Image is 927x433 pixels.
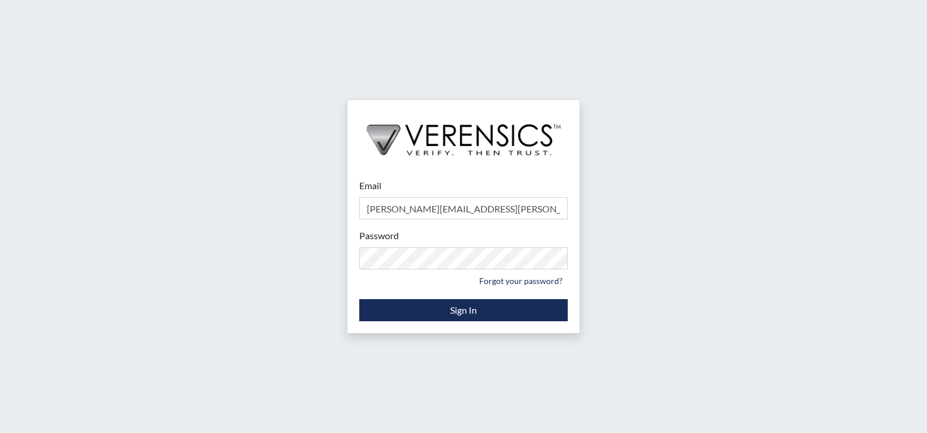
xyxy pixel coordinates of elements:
input: Email [359,197,568,219]
img: logo-wide-black.2aad4157.png [348,100,579,168]
a: Forgot your password? [474,272,568,290]
label: Email [359,179,381,193]
label: Password [359,229,399,243]
button: Sign In [359,299,568,321]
